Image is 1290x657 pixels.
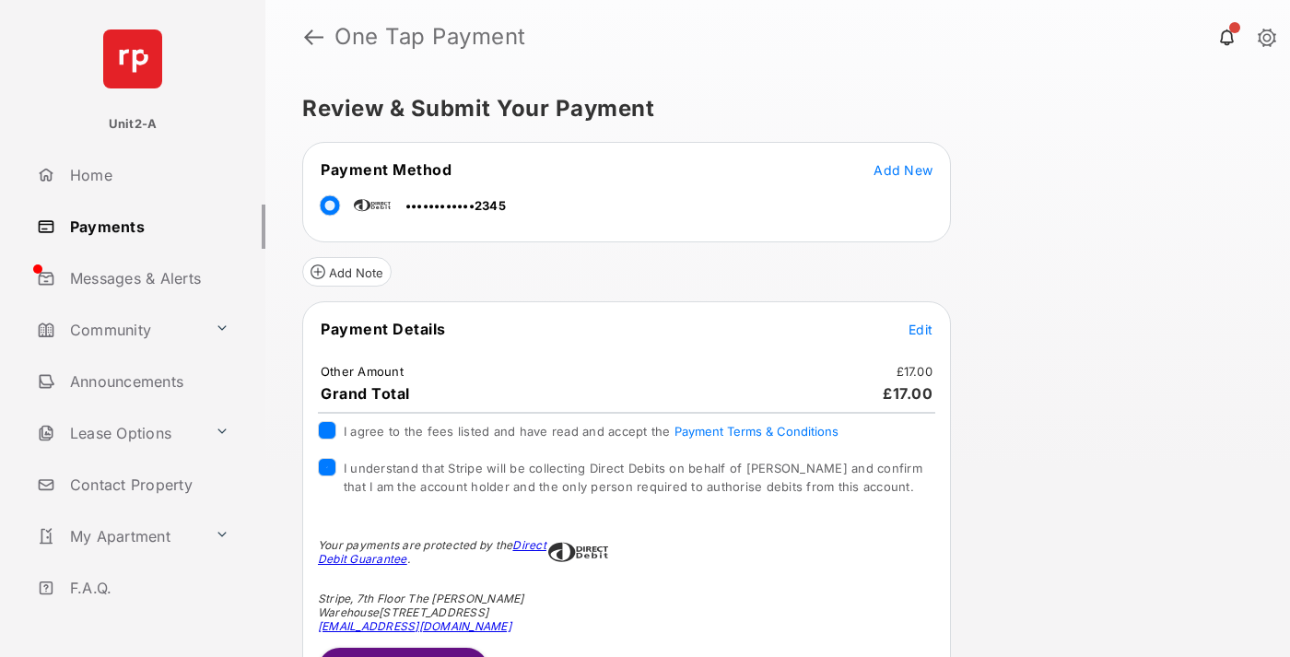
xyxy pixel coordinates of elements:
span: £17.00 [883,384,932,403]
button: Edit [909,320,932,338]
button: Add Note [302,257,392,287]
td: Other Amount [320,363,405,380]
a: Home [29,153,265,197]
span: Grand Total [321,384,410,403]
a: Messages & Alerts [29,256,265,300]
div: Stripe, 7th Floor The [PERSON_NAME] Warehouse [STREET_ADDRESS] [318,592,548,633]
a: Announcements [29,359,265,404]
a: Payments [29,205,265,249]
img: svg+xml;base64,PHN2ZyB4bWxucz0iaHR0cDovL3d3dy53My5vcmcvMjAwMC9zdmciIHdpZHRoPSI2NCIgaGVpZ2h0PSI2NC... [103,29,162,88]
a: Lease Options [29,411,207,455]
button: I agree to the fees listed and have read and accept the [674,424,838,439]
span: Add New [874,162,932,178]
a: Community [29,308,207,352]
td: £17.00 [896,363,934,380]
div: Your payments are protected by the . [318,538,548,566]
a: Direct Debit Guarantee [318,538,546,566]
strong: One Tap Payment [334,26,526,48]
span: Edit [909,322,932,337]
p: Unit2-A [109,115,158,134]
a: My Apartment [29,514,207,558]
span: Payment Details [321,320,446,338]
span: ••••••••••••2345 [405,198,506,213]
h5: Review & Submit Your Payment [302,98,1238,120]
button: Add New [874,160,932,179]
span: Payment Method [321,160,451,179]
span: I understand that Stripe will be collecting Direct Debits on behalf of [PERSON_NAME] and confirm ... [344,461,922,494]
a: F.A.Q. [29,566,265,610]
a: [EMAIL_ADDRESS][DOMAIN_NAME] [318,619,511,633]
span: I agree to the fees listed and have read and accept the [344,424,838,439]
a: Contact Property [29,463,265,507]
